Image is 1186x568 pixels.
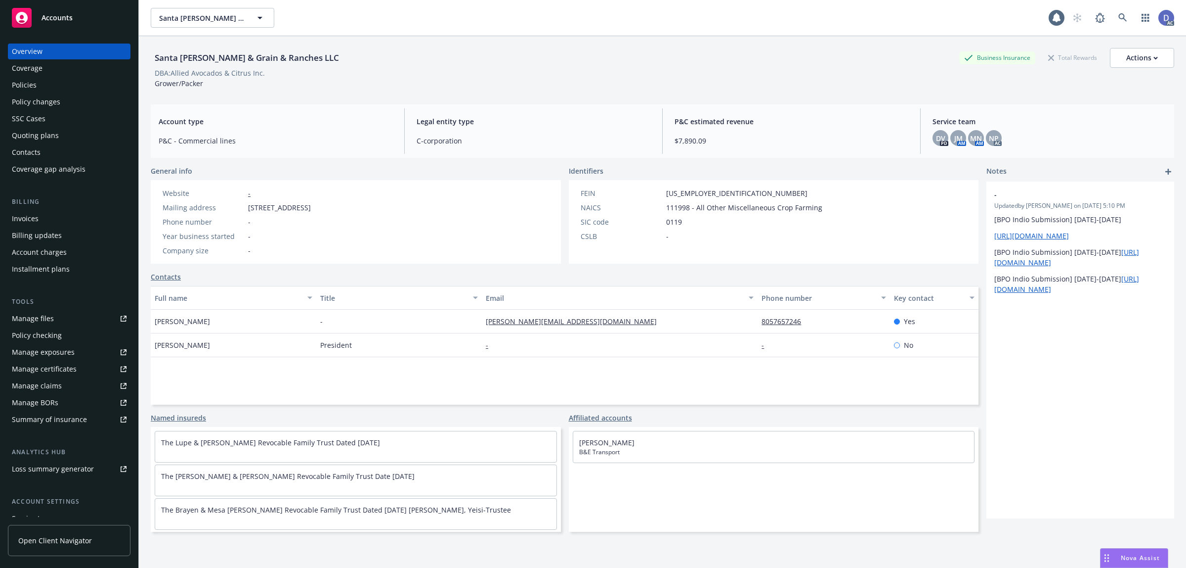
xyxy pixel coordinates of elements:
[151,8,274,28] button: Santa [PERSON_NAME] & Grain & Ranches LLC
[12,311,54,327] div: Manage files
[675,136,908,146] span: $7,890.09
[161,472,415,481] a: The [PERSON_NAME] & [PERSON_NAME] Revocable Family Trust Date [DATE]
[581,217,662,227] div: SIC code
[163,231,244,241] div: Year business started
[986,182,1174,302] div: -Updatedby [PERSON_NAME] on [DATE] 5:10 PM[BPO Indio Submission] [DATE]-[DATE][URL][DOMAIN_NAME][...
[581,188,662,198] div: FEIN
[8,511,130,526] a: Service team
[248,217,251,227] span: -
[12,144,41,160] div: Contacts
[8,297,130,307] div: Tools
[161,505,511,515] a: The Brayen & Mesa [PERSON_NAME] Revocable Family Trust Dated [DATE] [PERSON_NAME], Yeisi-Trustee
[8,77,130,93] a: Policies
[989,133,999,143] span: NP
[151,286,316,310] button: Full name
[994,214,1166,225] p: [BPO Indio Submission] [DATE]-[DATE]
[1090,8,1110,28] a: Report a Bug
[1100,548,1168,568] button: Nova Assist
[579,448,969,457] span: B&E Transport
[159,136,392,146] span: P&C - Commercial lines
[666,202,822,213] span: 111998 - All Other Miscellaneous Crop Farming
[8,344,130,360] a: Manage exposures
[762,293,875,303] div: Phone number
[994,189,1141,200] span: -
[320,293,467,303] div: Title
[8,128,130,143] a: Quoting plans
[151,51,343,64] div: Santa [PERSON_NAME] & Grain & Ranches LLC
[486,340,496,350] a: -
[8,4,130,32] a: Accounts
[8,395,130,411] a: Manage BORs
[12,244,67,260] div: Account charges
[904,316,915,327] span: Yes
[159,116,392,127] span: Account type
[155,79,203,88] span: Grower/Packer
[8,228,130,243] a: Billing updates
[12,361,77,377] div: Manage certificates
[994,231,1069,240] a: [URL][DOMAIN_NAME]
[248,202,311,213] span: [STREET_ADDRESS]
[1101,549,1113,568] div: Drag to move
[581,202,662,213] div: NAICS
[12,511,54,526] div: Service team
[1043,51,1102,64] div: Total Rewards
[159,13,245,23] span: Santa [PERSON_NAME] & Grain & Ranches LLC
[12,261,70,277] div: Installment plans
[248,189,251,198] a: -
[155,316,210,327] span: [PERSON_NAME]
[248,231,251,241] span: -
[1126,48,1158,67] div: Actions
[161,438,380,447] a: The Lupe & [PERSON_NAME] Revocable Family Trust Dated [DATE]
[8,44,130,59] a: Overview
[994,201,1166,210] span: Updated by [PERSON_NAME] on [DATE] 5:10 PM
[12,395,58,411] div: Manage BORs
[8,144,130,160] a: Contacts
[12,111,45,127] div: SSC Cases
[12,211,39,227] div: Invoices
[8,111,130,127] a: SSC Cases
[163,217,244,227] div: Phone number
[8,94,130,110] a: Policy changes
[8,311,130,327] a: Manage files
[762,317,809,326] a: 8057657246
[970,133,982,143] span: MN
[248,245,251,256] span: -
[936,133,945,143] span: DV
[163,245,244,256] div: Company size
[12,378,62,394] div: Manage claims
[8,60,130,76] a: Coverage
[959,51,1035,64] div: Business Insurance
[417,116,650,127] span: Legal entity type
[12,44,42,59] div: Overview
[8,161,130,177] a: Coverage gap analysis
[151,272,181,282] a: Contacts
[12,128,59,143] div: Quoting plans
[569,413,632,423] a: Affiliated accounts
[155,293,301,303] div: Full name
[1162,166,1174,178] a: add
[12,228,62,243] div: Billing updates
[8,461,130,477] a: Loss summary generator
[151,166,192,176] span: General info
[579,438,635,447] a: [PERSON_NAME]
[8,447,130,457] div: Analytics hub
[12,94,60,110] div: Policy changes
[8,328,130,343] a: Policy checking
[675,116,908,127] span: P&C estimated revenue
[12,412,87,427] div: Summary of insurance
[163,202,244,213] div: Mailing address
[12,344,75,360] div: Manage exposures
[486,293,743,303] div: Email
[8,378,130,394] a: Manage claims
[42,14,73,22] span: Accounts
[569,166,603,176] span: Identifiers
[932,116,1166,127] span: Service team
[18,535,92,546] span: Open Client Navigator
[8,261,130,277] a: Installment plans
[994,274,1166,294] p: [BPO Indio Submission] [DATE]-[DATE]
[8,211,130,227] a: Invoices
[320,340,352,350] span: President
[1121,554,1160,562] span: Nova Assist
[12,461,94,477] div: Loss summary generator
[155,340,210,350] span: [PERSON_NAME]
